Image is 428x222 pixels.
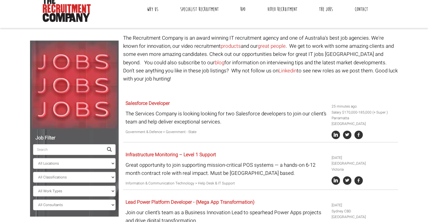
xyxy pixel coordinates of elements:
[332,115,396,127] li: Parramatta [GEOGRAPHIC_DATA]
[332,208,396,220] li: Sydney CBD [GEOGRAPHIC_DATA]
[33,144,103,155] input: Search
[126,100,170,107] a: Salesforce Developer
[126,181,327,186] p: Information & Communication Technology > Help Desk & IT Support
[126,199,254,206] a: Lead Power Platform Developer - (Mega App Transformation)
[332,161,396,172] li: [GEOGRAPHIC_DATA] Victoria
[258,42,286,50] a: great people
[332,104,396,109] li: 25 minutes ago
[350,2,372,17] a: Contact
[126,110,327,126] p: The Services Company is looking looking for two Salesforce developers to join our client’s team a...
[263,2,302,17] a: Video Recruitment
[332,202,396,208] li: [DATE]
[126,129,327,135] p: Government & Defence > Government - State
[221,42,241,50] a: products
[33,135,116,141] h5: Job Filter
[236,2,250,17] a: RPO
[30,41,119,129] img: Jobs, Jobs, Jobs
[176,2,223,17] a: Specialist Recruitment
[126,161,327,177] p: Great opportunity to join supporting mission-critical POS systems — a hands-on 6-12 month contrac...
[278,67,297,75] a: Linkedin
[314,2,337,17] a: The Jobs
[332,155,396,161] li: [DATE]
[332,110,396,115] li: Salary $170,000-185,000 (+ Super )
[126,151,216,158] a: Infrastructure Monitoring – Level 1 Support
[215,59,224,66] a: blog
[123,34,398,83] p: The Recruitment Company is an award winning IT recruitment agency and one of Australia's best job...
[142,2,163,17] a: Why Us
